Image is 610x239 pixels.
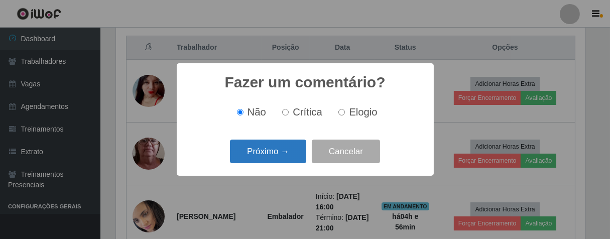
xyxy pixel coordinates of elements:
[248,106,266,117] span: Não
[282,109,289,115] input: Crítica
[230,140,306,163] button: Próximo →
[237,109,243,115] input: Não
[293,106,322,117] span: Crítica
[338,109,345,115] input: Elogio
[224,73,385,91] h2: Fazer um comentário?
[349,106,377,117] span: Elogio
[312,140,380,163] button: Cancelar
